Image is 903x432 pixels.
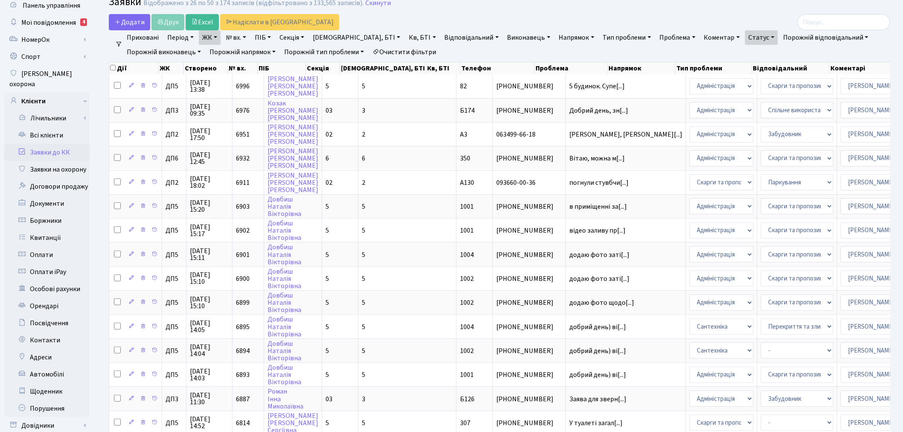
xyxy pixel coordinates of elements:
span: додаю фото заті[...] [569,274,629,283]
a: Лічильники [10,110,90,127]
a: Адреси [4,349,90,366]
a: Порушення [4,400,90,417]
th: Коментарі [830,62,900,74]
span: 1004 [460,322,474,332]
span: 6932 [236,154,250,163]
a: Посвідчення [4,315,90,332]
a: Порожній виконавець [123,45,204,59]
span: ДП5 [166,251,183,258]
a: Всі клієнти [4,127,90,144]
span: 6 [326,154,329,163]
span: 6 [362,154,365,163]
span: А3 [460,130,467,139]
span: [PHONE_NUMBER] [496,420,562,426]
span: ДП5 [166,83,183,90]
span: 5 [326,82,329,91]
a: [PERSON_NAME] охорона [4,65,90,93]
a: Приховані [123,30,162,45]
span: [DATE] 14:05 [190,320,229,333]
a: Excel [186,14,219,30]
a: [PERSON_NAME][PERSON_NAME][PERSON_NAME] [268,171,318,195]
span: ДП5 [166,324,183,330]
span: 6901 [236,250,250,260]
span: 2 [362,130,365,139]
span: ДП5 [166,203,183,210]
a: Виконавець [504,30,554,45]
span: відео заливу пр[...] [569,226,626,235]
span: Вітаю, можна м[...] [569,154,625,163]
a: [PERSON_NAME][PERSON_NAME][PERSON_NAME] [268,146,318,170]
a: ДовбишНаталіяВікторівна [268,339,301,363]
input: Пошук... [798,14,890,30]
span: 5 [362,82,365,91]
span: 1002 [460,274,474,283]
a: [PERSON_NAME][PERSON_NAME][PERSON_NAME] [268,74,318,98]
span: 6976 [236,106,250,115]
a: Квитанції [4,229,90,246]
span: 1001 [460,226,474,235]
a: Особові рахунки [4,280,90,298]
a: Щоденник [4,383,90,400]
a: Секція [276,30,308,45]
span: 6887 [236,394,250,404]
span: 6814 [236,418,250,428]
span: 5 [362,418,365,428]
span: 1001 [460,202,474,211]
span: 1002 [460,346,474,356]
span: Додати [114,18,145,27]
div: 4 [80,18,87,26]
span: добрий день) ві[...] [569,322,626,332]
span: добрий день) ві[...] [569,370,626,379]
a: Документи [4,195,90,212]
span: в приміщенні за[...] [569,202,627,211]
a: Коментар [701,30,743,45]
span: [PHONE_NUMBER] [496,155,562,162]
th: Напрямок [608,62,676,74]
span: 6894 [236,346,250,356]
span: 6911 [236,178,250,187]
span: 5 [362,274,365,283]
a: РоманІннаМиколаївна [268,387,303,411]
th: Секція [306,62,340,74]
a: ЖК [199,30,221,45]
span: 5 [362,346,365,356]
a: Тип проблеми [600,30,655,45]
span: 350 [460,154,470,163]
a: Оплати iPay [4,263,90,280]
span: ДП5 [166,371,183,378]
a: Орендарі [4,298,90,315]
a: Порожній відповідальний [780,30,872,45]
span: [PHONE_NUMBER] [496,396,562,403]
span: [DATE] 15:10 [190,271,229,285]
th: Відповідальний [752,62,830,74]
span: 5 [326,322,329,332]
a: Порожній тип проблеми [281,45,367,59]
a: Боржники [4,212,90,229]
span: 1002 [460,298,474,307]
span: [DATE] 13:38 [190,79,229,93]
a: ПІБ [251,30,274,45]
th: Проблема [535,62,608,74]
span: [PHONE_NUMBER] [496,371,562,378]
span: ДП2 [166,179,183,186]
span: ДП5 [166,299,183,306]
span: [PHONE_NUMBER] [496,324,562,330]
a: Козак[PERSON_NAME][PERSON_NAME] [268,99,318,123]
span: 02 [326,178,332,187]
a: Контакти [4,332,90,349]
a: Відповідальний [441,30,502,45]
span: 5 [326,226,329,235]
span: 6900 [236,274,250,283]
span: [PHONE_NUMBER] [496,299,562,306]
span: 2 [362,178,365,187]
span: 6895 [236,322,250,332]
span: ДП5 [166,420,183,426]
span: У туалеті загал[...] [569,418,623,428]
span: А130 [460,178,474,187]
span: [DATE] 15:11 [190,248,229,261]
span: 093660-00-36 [496,179,562,186]
span: [PHONE_NUMBER] [496,251,562,258]
span: додаю фото щодо[...] [569,298,634,307]
span: 063499-66-18 [496,131,562,138]
span: ДП5 [166,227,183,234]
